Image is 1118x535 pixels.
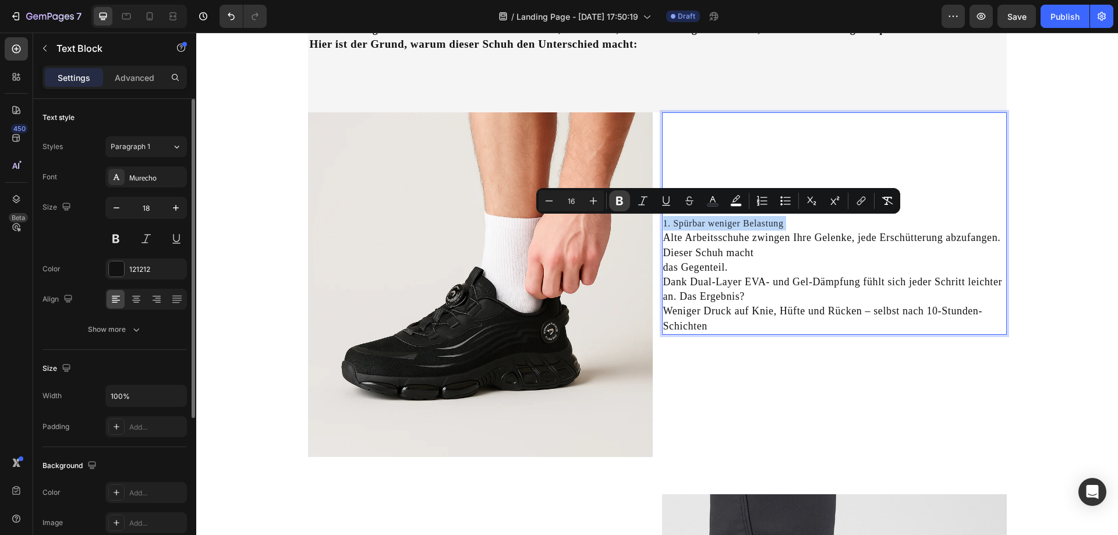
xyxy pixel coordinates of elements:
[516,10,638,23] span: Landing Page - [DATE] 17:50:19
[196,33,1118,535] iframe: Design area
[1041,5,1089,28] button: Publish
[9,213,28,222] div: Beta
[129,264,184,275] div: 121212
[43,487,61,498] div: Color
[11,124,28,133] div: 450
[43,458,99,474] div: Background
[43,112,75,123] div: Text style
[536,188,900,214] div: Editor contextual toolbar
[111,141,150,152] span: Paragraph 1
[467,186,588,196] span: 1. Spürbar weniger Belastung
[43,172,57,182] div: Font
[467,198,809,227] p: Alte Arbeitsschuhe zwingen Ihre Gelenke, jede Erschütterung abzufangen. Dieser Schuh macht
[43,361,73,377] div: Size
[511,10,514,23] span: /
[43,421,69,432] div: Padding
[129,172,184,183] div: Murecho
[76,9,82,23] p: 7
[1078,478,1106,506] div: Open Intercom Messenger
[129,488,184,498] div: Add...
[129,518,184,529] div: Add...
[43,319,187,340] button: Show more
[115,72,154,84] p: Advanced
[43,264,61,274] div: Color
[466,80,811,302] div: Rich Text Editor. Editing area: main
[129,422,184,433] div: Add...
[997,5,1036,28] button: Save
[43,200,73,215] div: Size
[43,391,62,401] div: Width
[43,292,75,307] div: Align
[1050,10,1080,23] div: Publish
[56,41,155,55] p: Text Block
[5,5,87,28] button: 7
[467,242,809,271] p: Dank Dual-Layer EVA- und Gel-Dämpfung fühlt sich jeder Schritt leichter an. Das Ergebnis?
[106,385,186,406] input: Auto
[58,72,90,84] p: Settings
[220,5,267,28] div: Undo/Redo
[43,141,63,152] div: Styles
[1007,12,1027,22] span: Save
[43,518,63,528] div: Image
[678,11,695,22] span: Draft
[467,271,809,300] p: Weniger Druck auf Knie, Hüfte und Rücken – selbst nach 10-Stunden-Schichten
[88,324,142,335] div: Show more
[105,136,187,157] button: Paragraph 1
[467,228,809,242] p: das Gegenteil.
